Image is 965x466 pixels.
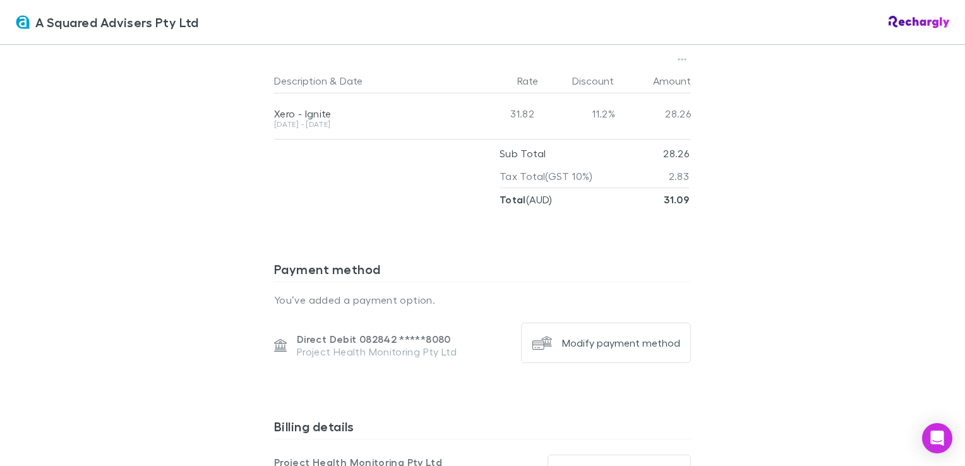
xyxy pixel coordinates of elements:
img: A Squared Advisers Pty Ltd's Logo [15,15,30,30]
h3: Payment method [274,261,691,282]
p: 28.26 [663,142,689,165]
strong: Total [500,193,526,206]
div: [DATE] - [DATE] [274,121,459,128]
div: Xero - Ignite [274,107,459,120]
p: Direct Debit 082842 ***** 8080 [297,333,457,345]
p: Project Health Monitoring Pty Ltd [297,345,457,358]
div: 11.2% [539,93,615,134]
h3: Billing details [274,419,691,439]
button: Description [274,68,327,93]
button: Modify payment method [521,323,691,363]
div: & [274,68,459,93]
strong: 31.09 [664,193,689,206]
p: ( AUD ) [500,188,553,211]
div: 31.82 [464,93,539,134]
span: A Squared Advisers Pty Ltd [35,13,199,32]
div: Open Intercom Messenger [922,423,952,453]
div: Modify payment method [562,337,680,349]
button: Date [340,68,363,93]
p: Sub Total [500,142,546,165]
img: Modify payment method's Logo [532,333,552,353]
div: 28.26 [615,93,691,134]
p: Tax Total (GST 10%) [500,165,593,188]
p: You’ve added a payment option. [274,292,691,308]
img: Rechargly Logo [889,16,950,28]
p: 2.83 [669,165,689,188]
